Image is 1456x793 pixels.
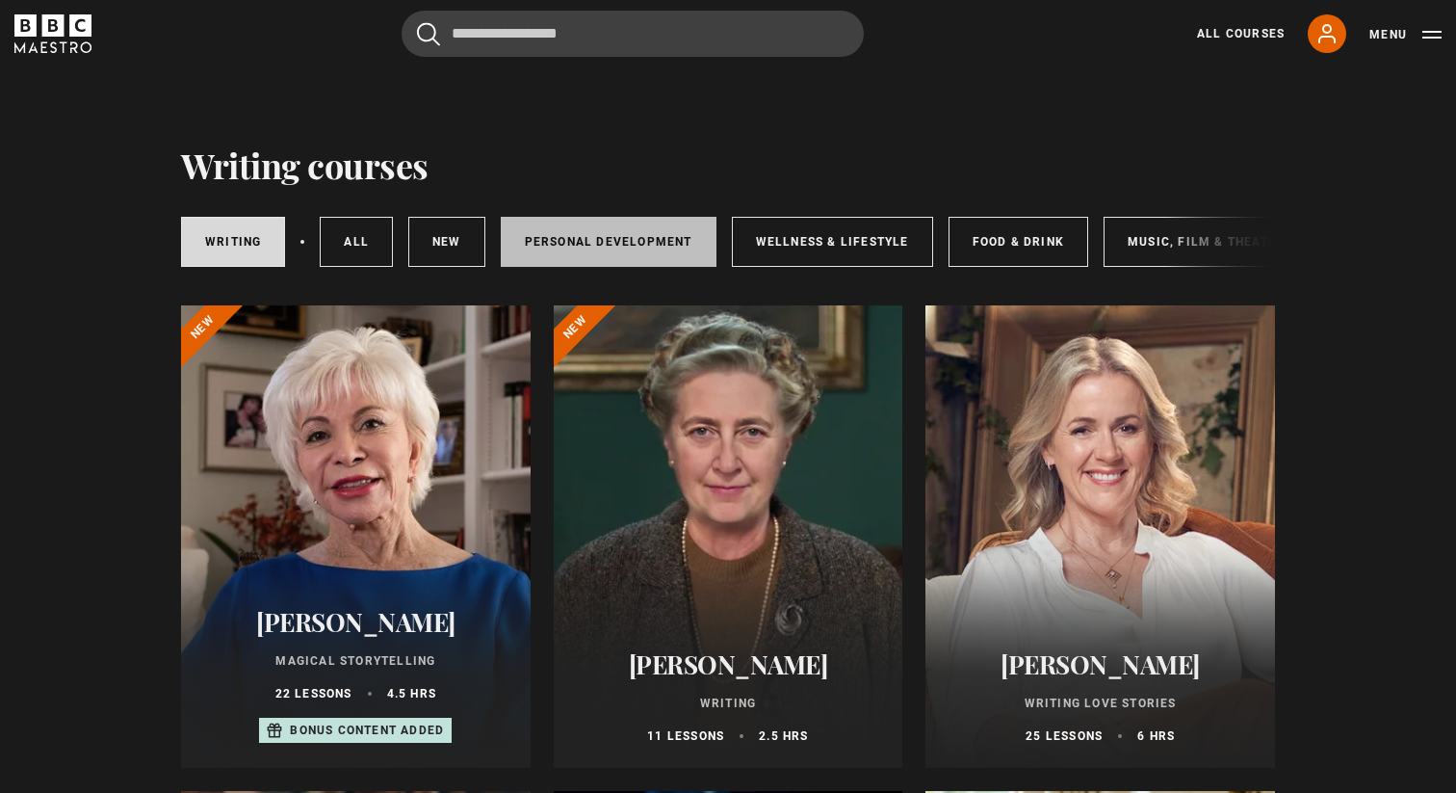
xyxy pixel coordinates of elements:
[1197,25,1285,42] a: All Courses
[1104,217,1309,267] a: Music, Film & Theatre
[949,649,1252,679] h2: [PERSON_NAME]
[275,685,352,702] p: 22 lessons
[290,722,444,739] p: Bonus content added
[408,217,485,267] a: New
[14,14,91,53] svg: BBC Maestro
[647,727,724,745] p: 11 lessons
[501,217,716,267] a: Personal Development
[181,145,429,185] h1: Writing courses
[204,652,507,670] p: Magical Storytelling
[925,305,1275,768] a: [PERSON_NAME] Writing Love Stories 25 lessons 6 hrs
[402,11,864,57] input: Search
[181,217,285,267] a: Writing
[732,217,933,267] a: Wellness & Lifestyle
[387,685,436,702] p: 4.5 hrs
[577,649,880,679] h2: [PERSON_NAME]
[1137,727,1175,745] p: 6 hrs
[1369,25,1442,44] button: Toggle navigation
[759,727,808,745] p: 2.5 hrs
[1026,727,1103,745] p: 25 lessons
[417,22,440,46] button: Submit the search query
[204,607,507,637] h2: [PERSON_NAME]
[577,695,880,712] p: Writing
[181,305,531,768] a: [PERSON_NAME] Magical Storytelling 22 lessons 4.5 hrs Bonus content added New
[949,217,1088,267] a: Food & Drink
[320,217,393,267] a: All
[554,305,903,768] a: [PERSON_NAME] Writing 11 lessons 2.5 hrs New
[949,695,1252,712] p: Writing Love Stories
